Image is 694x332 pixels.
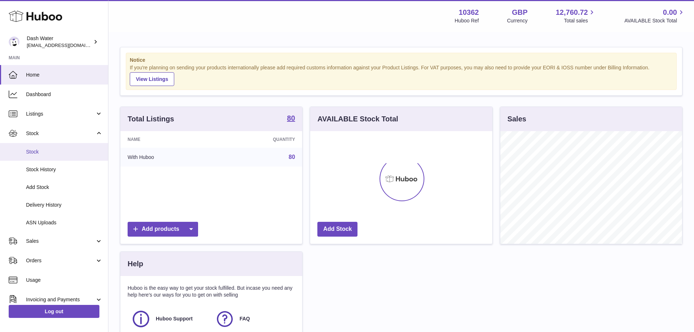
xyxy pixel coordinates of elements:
span: Listings [26,111,95,117]
span: Orders [26,257,95,264]
a: View Listings [130,72,174,86]
div: Dash Water [27,35,92,49]
strong: 80 [287,115,295,122]
p: Huboo is the easy way to get your stock fulfilled. But incase you need any help here's our ways f... [128,285,295,298]
a: Log out [9,305,99,318]
strong: 10362 [459,8,479,17]
span: 0.00 [663,8,677,17]
th: Name [120,131,217,148]
span: Invoicing and Payments [26,296,95,303]
h3: AVAILABLE Stock Total [317,114,398,124]
span: [EMAIL_ADDRESS][DOMAIN_NAME] [27,42,106,48]
span: AVAILABLE Stock Total [624,17,685,24]
a: 80 [289,154,295,160]
strong: Notice [130,57,673,64]
span: Stock History [26,166,103,173]
a: 0.00 AVAILABLE Stock Total [624,8,685,24]
span: Stock [26,130,95,137]
span: Delivery History [26,202,103,208]
span: Home [26,72,103,78]
span: Sales [26,238,95,245]
span: FAQ [240,315,250,322]
a: Add products [128,222,198,237]
span: 12,760.72 [556,8,588,17]
td: With Huboo [120,148,217,167]
span: Huboo Support [156,315,193,322]
a: FAQ [215,309,292,329]
div: Huboo Ref [455,17,479,24]
span: ASN Uploads [26,219,103,226]
h3: Help [128,259,143,269]
span: Dashboard [26,91,103,98]
a: Huboo Support [131,309,208,329]
a: 80 [287,115,295,123]
div: Currency [507,17,528,24]
th: Quantity [217,131,303,148]
span: Stock [26,148,103,155]
strong: GBP [512,8,527,17]
span: Total sales [564,17,596,24]
a: 12,760.72 Total sales [556,8,596,24]
a: Add Stock [317,222,357,237]
div: If you're planning on sending your products internationally please add required customs informati... [130,64,673,86]
span: Add Stock [26,184,103,191]
span: Usage [26,277,103,284]
h3: Sales [507,114,526,124]
h3: Total Listings [128,114,174,124]
img: orders@dash-water.com [9,36,20,47]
